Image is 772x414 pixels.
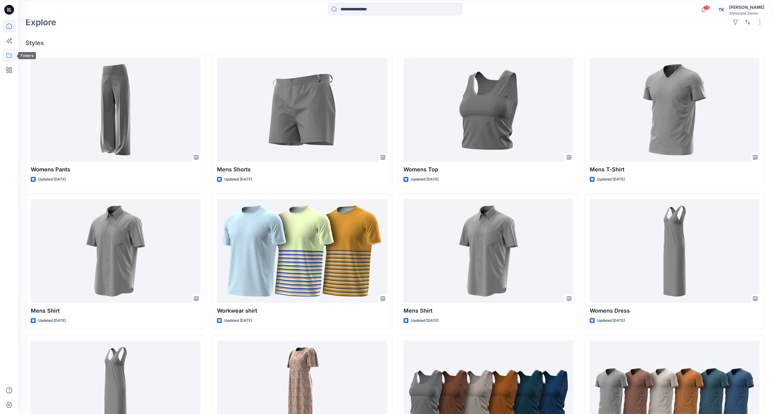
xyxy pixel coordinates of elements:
p: Womens Pants [31,165,201,174]
a: Womens Top [403,58,573,162]
p: Updated [DATE] [38,318,66,324]
span: 73 [703,5,710,10]
a: Mens T-Shirt [590,58,760,162]
h4: Styles [26,39,765,47]
div: [PERSON_NAME] [729,4,764,11]
p: Mens Shirt [31,307,201,315]
p: Updated [DATE] [411,176,438,183]
a: Womens Pants [31,58,201,162]
p: Mens Shirt [403,307,573,315]
div: Stylezone Demo [729,11,764,16]
p: Updated [DATE] [38,176,66,183]
div: TK [716,4,727,15]
p: Womens Top [403,165,573,174]
a: Workwear shirt [217,199,387,303]
p: Workwear shirt [217,307,387,315]
a: Mens Shorts [217,58,387,162]
p: Updated [DATE] [597,318,625,324]
p: Updated [DATE] [224,176,252,183]
a: Womens Dress [590,199,760,303]
p: Mens Shorts [217,165,387,174]
p: Mens T-Shirt [590,165,760,174]
p: Updated [DATE] [597,176,625,183]
a: Mens Shirt [31,199,201,303]
p: Updated [DATE] [224,318,252,324]
a: Mens Shirt [403,199,573,303]
p: Womens Dress [590,307,760,315]
h2: Explore [26,17,56,27]
p: Updated [DATE] [411,318,438,324]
